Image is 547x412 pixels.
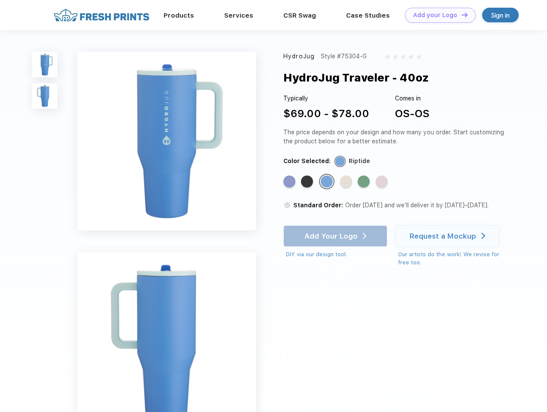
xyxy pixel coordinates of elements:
div: Cream [340,176,352,188]
div: Black [301,176,313,188]
div: DIY via our design tool. [286,250,387,259]
img: func=resize&h=100 [32,83,58,109]
div: $69.00 - $78.00 [283,106,369,121]
img: DT [462,12,468,17]
div: The price depends on your design and how many you order. Start customizing the product below for ... [283,128,507,146]
div: Color Selected: [283,157,331,166]
img: fo%20logo%202.webp [51,8,152,23]
a: Products [164,12,194,19]
img: standard order [283,201,291,209]
div: Typically [283,94,369,103]
span: Order [DATE] and we’ll deliver it by [DATE]–[DATE]. [345,202,489,209]
div: OS-OS [395,106,429,121]
div: Riptide [321,176,333,188]
div: Peri [283,176,295,188]
div: Pink Sand [376,176,388,188]
img: white arrow [481,233,485,239]
div: Comes in [395,94,429,103]
img: gray_star.svg [393,54,398,59]
div: Add your Logo [413,12,457,19]
span: Standard Order: [293,202,343,209]
img: gray_star.svg [408,54,413,59]
div: Style #75304-G [321,52,367,61]
div: Sage [358,176,370,188]
img: func=resize&h=100 [32,52,58,77]
div: HydroJug [283,52,315,61]
a: Sign in [482,8,519,22]
img: func=resize&h=640 [77,52,256,230]
div: HydroJug Traveler - 40oz [283,70,429,86]
div: Our artists do the work! We revise for free too. [398,250,507,267]
div: Riptide [349,157,370,166]
img: gray_star.svg [401,54,406,59]
div: Request a Mockup [410,232,476,240]
img: gray_star.svg [385,54,390,59]
div: Sign in [491,10,510,20]
img: gray_star.svg [416,54,422,59]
